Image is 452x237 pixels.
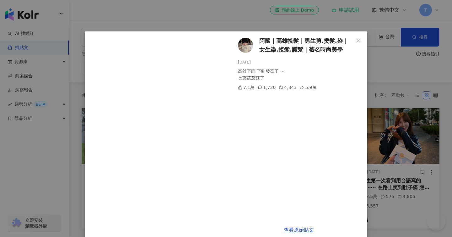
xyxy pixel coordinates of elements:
span: close [356,38,361,43]
iframe: To enrich screen reader interactions, please activate Accessibility in Grammarly extension settings [88,35,225,236]
button: Close [352,34,364,47]
a: KOL Avatar阿國｜高雄接髮｜男生剪.燙髮.染｜女生染.接髮.護髮｜慕名時尚美學 [238,36,353,54]
div: [DATE] [238,59,362,65]
div: 4,343 [279,84,297,91]
div: 高雄下雨 下到發霉了 ⋯ 長蘑菇蘑菇了 [238,68,362,81]
span: 阿國｜高雄接髮｜男生剪.燙髮.染｜女生染.接髮.護髮｜慕名時尚美學 [259,36,353,54]
div: 7.1萬 [238,84,255,91]
div: 1,720 [258,84,276,91]
div: 5.9萬 [300,84,316,91]
a: 查看原始貼文 [284,227,314,233]
img: KOL Avatar [238,38,253,53]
